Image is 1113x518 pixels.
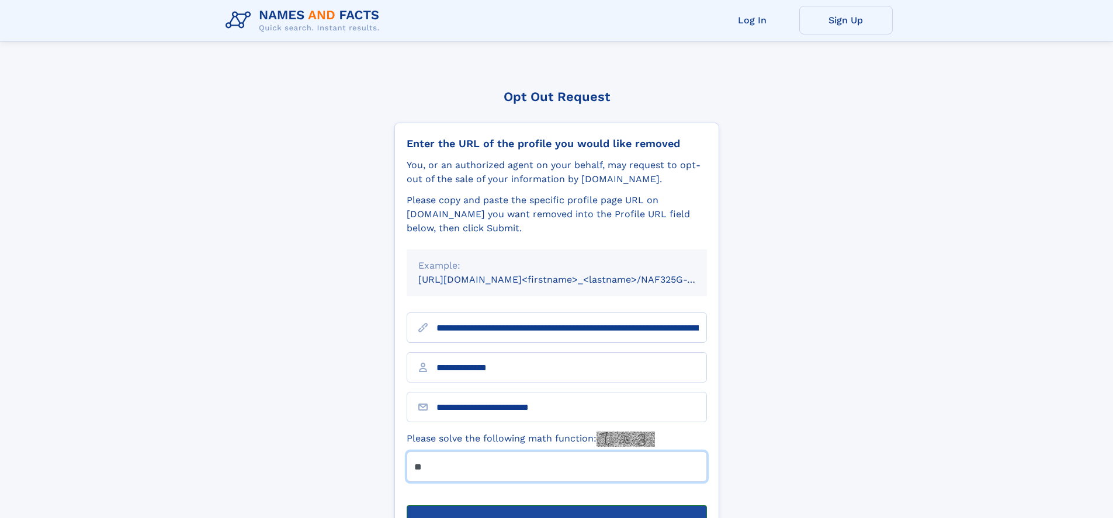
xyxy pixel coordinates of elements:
a: Log In [706,6,799,34]
label: Please solve the following math function: [407,432,655,447]
a: Sign Up [799,6,893,34]
div: You, or an authorized agent on your behalf, may request to opt-out of the sale of your informatio... [407,158,707,186]
div: Opt Out Request [394,89,719,104]
div: Enter the URL of the profile you would like removed [407,137,707,150]
div: Example: [418,259,695,273]
img: Logo Names and Facts [221,5,389,36]
div: Please copy and paste the specific profile page URL on [DOMAIN_NAME] you want removed into the Pr... [407,193,707,235]
small: [URL][DOMAIN_NAME]<firstname>_<lastname>/NAF325G-xxxxxxxx [418,274,729,285]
